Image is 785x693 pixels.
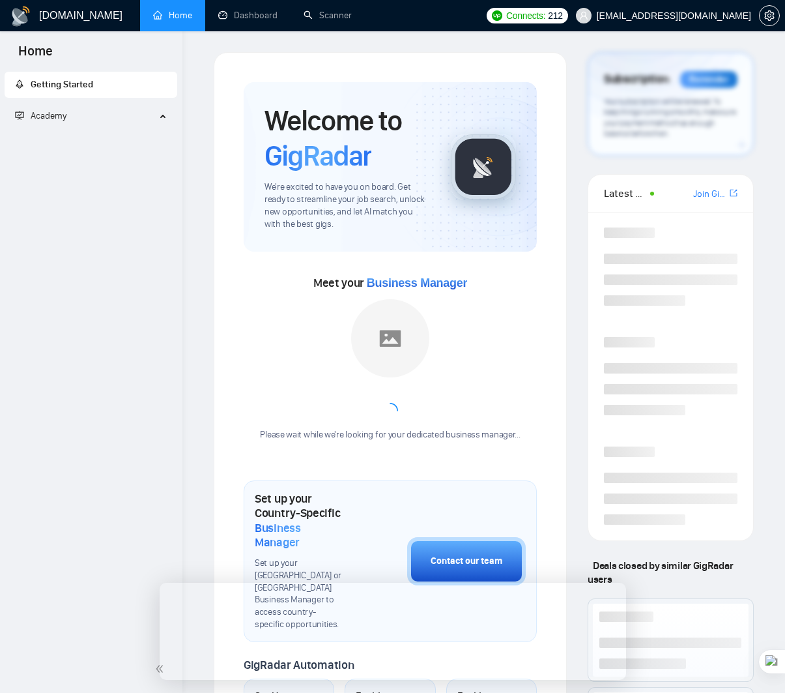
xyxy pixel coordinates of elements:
[264,181,430,231] span: We're excited to have you on board. Get ready to streamline your job search, unlock new opportuni...
[8,42,63,69] span: Home
[255,521,342,550] span: Business Manager
[31,110,66,121] span: Academy
[31,79,93,90] span: Getting Started
[730,187,737,199] a: export
[351,299,429,377] img: placeholder.png
[153,10,192,21] a: homeHome
[160,583,626,680] iframe: Survey by Vadym from GigRadar.io
[255,557,342,631] span: Set up your [GEOGRAPHIC_DATA] or [GEOGRAPHIC_DATA] Business Manager to access country-specific op...
[604,96,735,139] span: Your subscription will be renewed. To keep things running smoothly, make sure your payment method...
[431,554,502,568] div: Contact our team
[730,188,737,198] span: export
[255,492,342,550] h1: Set up your Country-Specific
[407,537,526,585] button: Contact our team
[264,138,371,173] span: GigRadar
[760,10,779,21] span: setting
[155,662,168,675] span: double-left
[680,71,737,88] div: Reminder
[548,8,562,23] span: 212
[759,5,780,26] button: setting
[759,10,780,21] a: setting
[10,6,31,27] img: logo
[5,72,177,98] li: Getting Started
[604,185,646,201] span: Latest Posts from the GigRadar Community
[382,403,398,419] span: loading
[15,80,24,89] span: rocket
[492,10,502,21] img: upwork-logo.png
[588,554,733,591] span: Deals closed by similar GigRadar users
[252,429,528,441] div: Please wait while we're looking for your dedicated business manager...
[451,134,516,199] img: gigradar-logo.png
[304,10,352,21] a: searchScanner
[367,276,467,289] span: Business Manager
[693,187,727,201] a: Join GigRadar Slack Community
[313,276,467,290] span: Meet your
[218,10,278,21] a: dashboardDashboard
[579,11,588,20] span: user
[741,649,772,680] iframe: Intercom live chat
[264,103,430,173] h1: Welcome to
[604,68,668,91] span: Subscription
[506,8,545,23] span: Connects:
[15,110,66,121] span: Academy
[15,111,24,120] span: fund-projection-screen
